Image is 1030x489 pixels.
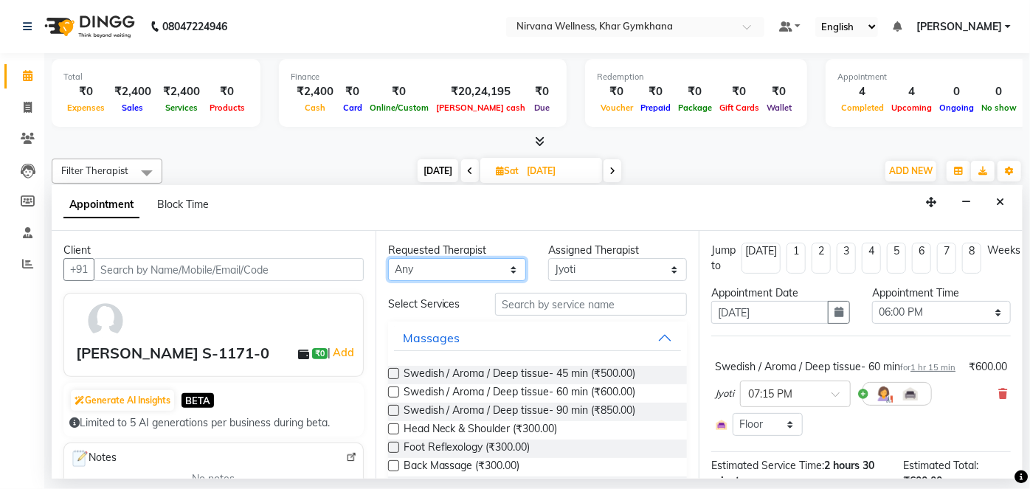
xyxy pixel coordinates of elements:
[904,459,979,472] span: Estimated Total:
[339,83,366,100] div: ₹0
[192,471,235,487] span: No notes
[108,83,157,100] div: ₹2,400
[904,474,943,488] span: ₹600.00
[63,83,108,100] div: ₹0
[716,103,763,113] span: Gift Cards
[597,71,795,83] div: Redemption
[597,103,637,113] span: Voucher
[530,103,553,113] span: Due
[936,83,978,100] div: 0
[597,83,637,100] div: ₹0
[989,191,1011,214] button: Close
[787,243,806,274] li: 1
[916,19,1002,35] span: [PERSON_NAME]
[910,362,955,372] span: 1 hr 15 min
[328,344,356,361] span: |
[885,161,936,181] button: ADD NEW
[63,192,139,218] span: Appointment
[763,103,795,113] span: Wallet
[404,440,530,458] span: Foot Reflexology (₹300.00)
[902,385,919,403] img: Interior.png
[404,421,558,440] span: Head Neck & Shoulder (₹300.00)
[522,160,596,182] input: 2025-09-06
[331,344,356,361] a: Add
[394,325,682,351] button: Massages
[157,83,206,100] div: ₹2,400
[404,366,636,384] span: Swedish / Aroma / Deep tissue- 45 min (₹500.00)
[711,459,824,472] span: Estimated Service Time:
[206,103,249,113] span: Products
[291,83,339,100] div: ₹2,400
[404,384,636,403] span: Swedish / Aroma / Deep tissue- 60 min (₹600.00)
[403,329,460,347] div: Massages
[711,301,829,324] input: yyyy-mm-dd
[962,243,981,274] li: 8
[377,296,484,312] div: Select Services
[404,458,520,476] span: Back Massage (₹300.00)
[63,103,108,113] span: Expenses
[404,403,636,421] span: Swedish / Aroma / Deep tissue- 90 min (₹850.00)
[745,243,777,259] div: [DATE]
[711,285,850,301] div: Appointment Date
[492,165,522,176] span: Sat
[875,385,893,403] img: Hairdresser.png
[763,83,795,100] div: ₹0
[872,285,1011,301] div: Appointment Time
[674,83,716,100] div: ₹0
[119,103,148,113] span: Sales
[76,342,269,364] div: [PERSON_NAME] S-1171-0
[71,390,174,411] button: Generate AI Insights
[912,243,931,274] li: 6
[716,83,763,100] div: ₹0
[301,103,329,113] span: Cash
[418,159,458,182] span: [DATE]
[63,71,249,83] div: Total
[432,103,529,113] span: [PERSON_NAME] cash
[711,243,736,274] div: Jump to
[987,243,1020,258] div: Weeks
[978,103,1020,113] span: No show
[366,83,432,100] div: ₹0
[495,293,687,316] input: Search by service name
[889,165,933,176] span: ADD NEW
[206,83,249,100] div: ₹0
[157,198,209,211] span: Block Time
[548,243,687,258] div: Assigned Therapist
[61,164,128,176] span: Filter Therapist
[63,243,364,258] div: Client
[70,449,117,468] span: Notes
[888,83,936,100] div: 4
[94,258,364,281] input: Search by Name/Mobile/Email/Code
[339,103,366,113] span: Card
[63,258,94,281] button: +91
[84,299,127,342] img: avatar
[715,386,734,401] span: Jyoti
[162,103,201,113] span: Services
[862,243,881,274] li: 4
[837,83,888,100] div: 4
[69,415,358,431] div: Limited to 5 AI generations per business during beta.
[888,103,936,113] span: Upcoming
[388,243,527,258] div: Requested Therapist
[887,243,906,274] li: 5
[291,71,555,83] div: Finance
[38,6,139,47] img: logo
[969,359,1007,375] div: ₹600.00
[637,83,674,100] div: ₹0
[937,243,956,274] li: 7
[837,243,856,274] li: 3
[837,71,1020,83] div: Appointment
[182,393,214,407] span: BETA
[812,243,831,274] li: 2
[715,359,955,375] div: Swedish / Aroma / Deep tissue- 60 min
[162,6,227,47] b: 08047224946
[936,103,978,113] span: Ongoing
[900,362,955,372] small: for
[674,103,716,113] span: Package
[637,103,674,113] span: Prepaid
[366,103,432,113] span: Online/Custom
[715,418,728,431] img: Interior.png
[837,103,888,113] span: Completed
[312,348,328,360] span: ₹0
[432,83,529,100] div: ₹20,24,195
